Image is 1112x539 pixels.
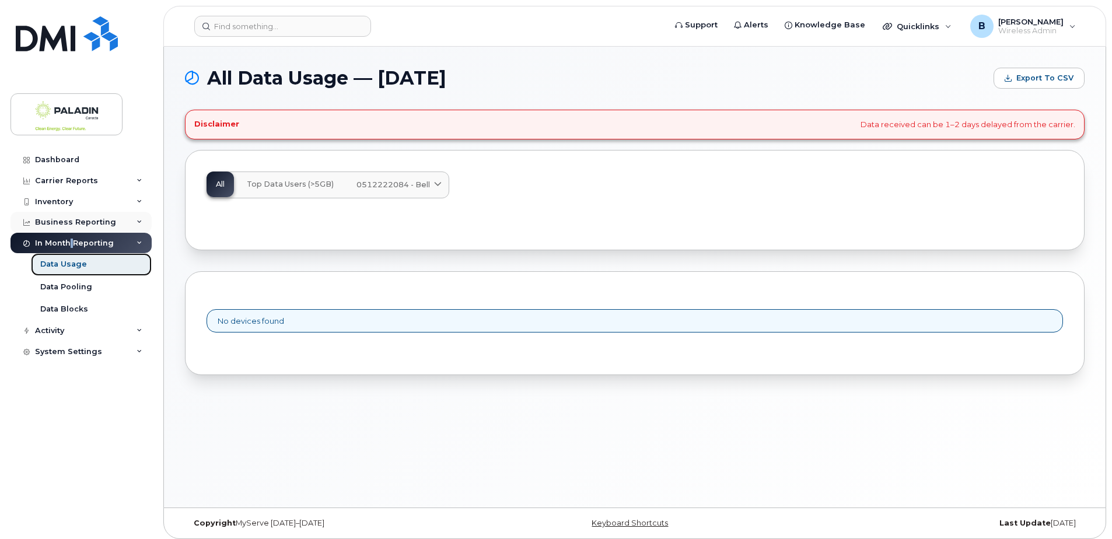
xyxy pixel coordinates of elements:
[592,519,668,527] a: Keyboard Shortcuts
[194,120,239,129] h4: Disclaimer
[247,180,334,189] span: Top Data Users (>5GB)
[185,110,1085,139] div: Data received can be 1–2 days delayed from the carrier.
[347,172,449,198] a: 0512222084 - Bell
[194,519,236,527] strong: Copyright
[785,519,1085,528] div: [DATE]
[207,309,1063,333] div: No devices found
[1016,73,1073,83] span: Export to CSV
[207,69,446,87] span: All Data Usage — [DATE]
[356,179,430,190] span: 0512222084 - Bell
[999,519,1051,527] strong: Last Update
[185,519,485,528] div: MyServe [DATE]–[DATE]
[994,68,1085,89] button: Export to CSV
